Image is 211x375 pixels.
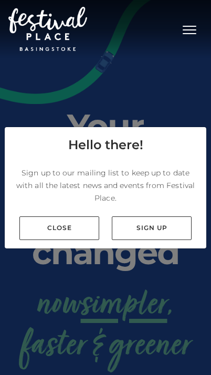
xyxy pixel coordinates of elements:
[68,136,143,154] h4: Hello there!
[176,21,203,36] button: Toggle navigation
[8,7,87,51] img: Festival Place Logo
[112,216,192,240] a: Sign up
[13,166,198,204] p: Sign up to our mailing list to keep up to date with all the latest news and events from Festival ...
[19,216,99,240] a: Close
